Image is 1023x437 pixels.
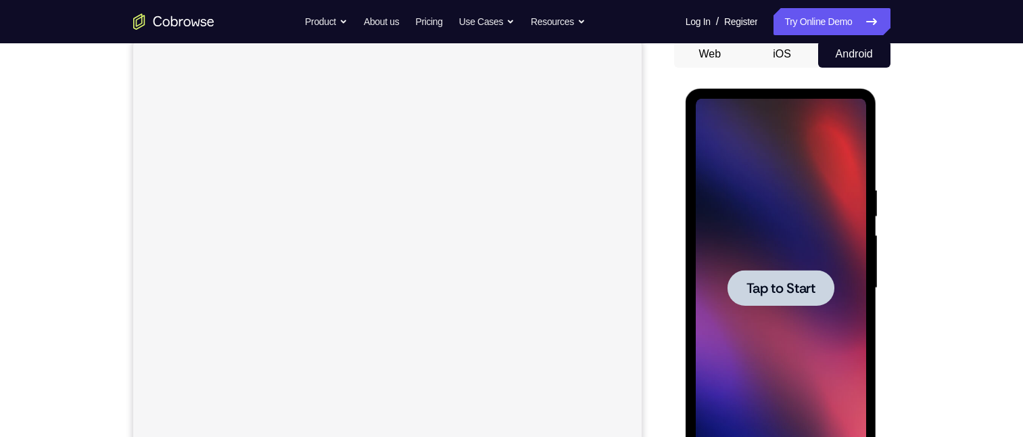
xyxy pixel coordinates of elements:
[716,14,719,30] span: /
[818,41,890,68] button: Android
[724,8,757,35] a: Register
[133,14,214,30] a: Go to the home page
[305,8,348,35] button: Product
[61,193,130,206] span: Tap to Start
[774,8,890,35] a: Try Online Demo
[42,181,149,217] button: Tap to Start
[531,8,586,35] button: Resources
[686,8,711,35] a: Log In
[364,8,399,35] a: About us
[415,8,442,35] a: Pricing
[746,41,818,68] button: iOS
[674,41,746,68] button: Web
[459,8,515,35] button: Use Cases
